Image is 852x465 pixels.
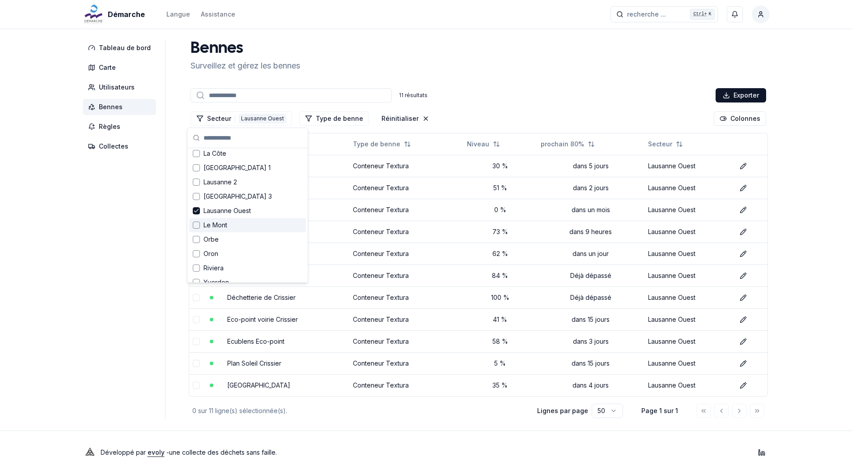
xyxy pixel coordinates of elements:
span: Collectes [99,142,128,151]
button: Cocher les colonnes [714,111,766,126]
td: Conteneur Textura [349,352,463,374]
td: Lausanne Ouest [644,286,733,308]
a: Bennes [83,99,160,115]
a: Déchetterie de Crissier [227,294,296,301]
div: 41 % [467,315,534,324]
p: Développé par - une collecte des déchets sans faille . [101,446,277,459]
a: Tableau de bord [83,40,160,56]
div: dans 9 heures [541,227,641,236]
td: Conteneur Textura [349,308,463,330]
td: Lausanne Ouest [644,264,733,286]
div: Déjà dépassé [541,271,641,280]
button: Filtrer les lignes [299,111,369,126]
div: 0 sur 11 ligne(s) sélectionnée(s). [192,406,523,415]
td: Lausanne Ouest [644,330,733,352]
td: Conteneur Textura [349,286,463,308]
button: select-row [193,338,200,345]
td: Lausanne Ouest [644,308,733,330]
img: Evoly Logo [83,445,97,460]
div: dans un mois [541,205,641,214]
span: Secteur [648,140,672,149]
td: Lausanne Ouest [644,221,733,243]
a: [GEOGRAPHIC_DATA] [227,381,290,389]
a: Ecublens Eco-point [227,337,284,345]
a: Carte [83,60,160,76]
button: select-row [193,360,200,367]
a: Eco-point voirie Crissier [227,316,298,323]
div: 0 % [467,205,534,214]
span: prochain 80% [541,140,584,149]
span: Riviera [203,264,224,273]
button: Exporter [716,88,766,102]
img: Démarche Logo [83,4,104,25]
button: Réinitialiser les filtres [376,111,435,126]
span: Lausanne 2 [203,178,237,187]
p: Lignes par page [537,406,588,415]
p: Surveillez et gérez les bennes [191,60,300,72]
div: dans 5 jours [541,162,641,171]
span: Utilisateurs [99,83,135,92]
button: select-row [193,294,200,301]
td: Lausanne Ouest [644,177,733,199]
a: Collectes [83,138,160,154]
div: 58 % [467,337,534,346]
span: Niveau [467,140,489,149]
div: 100 % [467,293,534,302]
span: Type de benne [353,140,400,149]
a: Plan Soleil Crissier [227,359,281,367]
td: Lausanne Ouest [644,352,733,374]
button: recherche ...Ctrl+K [610,6,718,22]
td: Conteneur Textura [349,199,463,221]
div: dans 15 jours [541,315,641,324]
div: dans 3 jours [541,337,641,346]
a: evoly [148,448,165,456]
div: 62 % [467,249,534,258]
div: 5 % [467,359,534,368]
span: Bennes [99,102,123,111]
a: Utilisateurs [83,79,160,95]
span: Tableau de bord [99,43,151,52]
div: 84 % [467,271,534,280]
div: 35 % [467,381,534,390]
div: 73 % [467,227,534,236]
div: dans 2 jours [541,183,641,192]
div: dans 4 jours [541,381,641,390]
h1: Bennes [191,40,300,58]
button: Filtrer les lignes [191,111,292,126]
button: Not sorted. Click to sort ascending. [535,137,600,151]
a: Règles [83,119,160,135]
span: Carte [99,63,116,72]
button: Langue [166,9,190,20]
span: Règles [99,122,120,131]
span: Lausanne Ouest [203,206,251,215]
td: Conteneur Textura [349,155,463,177]
button: select-row [193,382,200,389]
span: [GEOGRAPHIC_DATA] 1 [203,163,271,172]
td: Conteneur Textura [349,264,463,286]
div: dans un jour [541,249,641,258]
a: Démarche [83,9,148,20]
div: Page 1 sur 1 [637,406,682,415]
button: select-row [193,316,200,323]
span: Orbe [203,235,219,244]
td: Conteneur Textura [349,177,463,199]
span: Démarche [108,9,145,20]
button: Not sorted. Click to sort ascending. [348,137,416,151]
td: Lausanne Ouest [644,243,733,264]
div: 51 % [467,183,534,192]
td: Conteneur Textura [349,330,463,352]
div: 11 résultats [399,92,428,99]
span: Yverdon [203,278,229,287]
td: Lausanne Ouest [644,374,733,396]
td: Lausanne Ouest [644,199,733,221]
td: Conteneur Textura [349,374,463,396]
span: recherche ... [627,10,666,19]
span: Oron [203,249,218,258]
td: Conteneur Textura [349,243,463,264]
div: dans 15 jours [541,359,641,368]
span: La Côte [203,149,226,158]
a: Assistance [201,9,235,20]
span: Le Mont [203,221,227,230]
button: Not sorted. Click to sort ascending. [643,137,688,151]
